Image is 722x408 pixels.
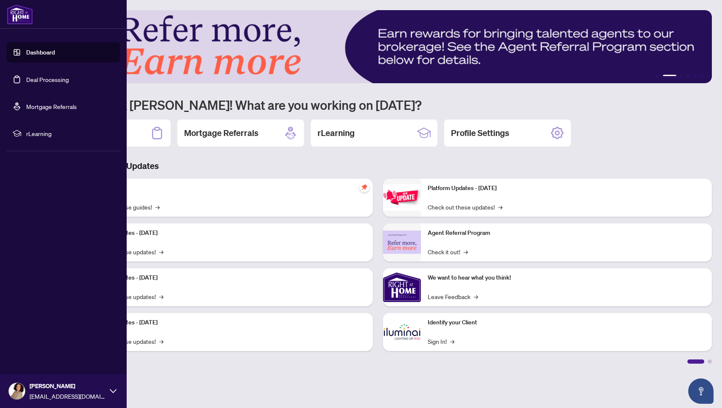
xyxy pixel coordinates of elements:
span: → [464,247,468,256]
span: → [159,292,163,301]
span: pushpin [359,182,369,192]
img: Identify your Client [383,313,421,351]
img: Slide 1 [44,10,712,83]
span: [EMAIL_ADDRESS][DOMAIN_NAME] [30,392,106,401]
span: → [450,337,454,346]
button: 2 [663,75,676,78]
h2: rLearning [318,127,355,139]
button: 6 [700,75,703,78]
p: Platform Updates - [DATE] [89,318,366,327]
a: Check it out!→ [428,247,468,256]
a: Deal Processing [26,76,69,83]
span: rLearning [26,129,114,138]
h1: Welcome back [PERSON_NAME]! What are you working on [DATE]? [44,97,712,113]
button: Open asap [688,378,714,404]
span: → [498,202,502,212]
span: → [159,247,163,256]
h2: Mortgage Referrals [184,127,258,139]
p: Platform Updates - [DATE] [428,184,705,193]
button: 3 [680,75,683,78]
button: 5 [693,75,697,78]
img: We want to hear what you think! [383,268,421,306]
a: Check out these updates!→ [428,202,502,212]
img: logo [7,4,33,24]
a: Mortgage Referrals [26,103,77,110]
button: 1 [656,75,660,78]
p: Platform Updates - [DATE] [89,273,366,283]
img: Agent Referral Program [383,231,421,254]
p: Platform Updates - [DATE] [89,228,366,238]
a: Leave Feedback→ [428,292,478,301]
img: Profile Icon [9,383,25,399]
button: 4 [687,75,690,78]
p: Agent Referral Program [428,228,705,238]
a: Sign In!→ [428,337,454,346]
img: Platform Updates - June 23, 2025 [383,184,421,211]
p: Self-Help [89,184,366,193]
span: [PERSON_NAME] [30,381,106,391]
h2: Profile Settings [451,127,509,139]
h3: Brokerage & Industry Updates [44,160,712,172]
span: → [155,202,160,212]
p: Identify your Client [428,318,705,327]
span: → [474,292,478,301]
a: Dashboard [26,49,55,56]
span: → [159,337,163,346]
p: We want to hear what you think! [428,273,705,283]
